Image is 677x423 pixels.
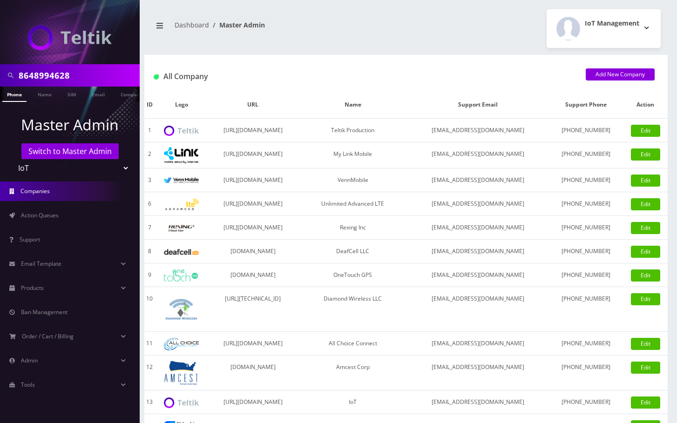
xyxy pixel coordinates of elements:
[631,198,660,210] a: Edit
[164,147,199,163] img: My Link Mobile
[298,119,407,142] td: Teltik Production
[21,284,44,292] span: Products
[164,199,199,210] img: Unlimited Advanced LTE
[407,216,548,240] td: [EMAIL_ADDRESS][DOMAIN_NAME]
[19,67,137,84] input: Search in Company
[407,119,548,142] td: [EMAIL_ADDRESS][DOMAIN_NAME]
[407,356,548,390] td: [EMAIL_ADDRESS][DOMAIN_NAME]
[548,91,623,119] th: Support Phone
[631,125,660,137] a: Edit
[155,91,208,119] th: Logo
[631,175,660,187] a: Edit
[144,216,155,240] td: 7
[407,390,548,414] td: [EMAIL_ADDRESS][DOMAIN_NAME]
[144,168,155,192] td: 3
[631,293,660,305] a: Edit
[144,119,155,142] td: 1
[298,142,407,168] td: My Link Mobile
[585,20,639,27] h2: IoT Management
[548,168,623,192] td: [PHONE_NUMBER]
[548,192,623,216] td: [PHONE_NUMBER]
[164,126,199,136] img: Teltik Production
[623,91,668,119] th: Action
[298,91,407,119] th: Name
[208,142,298,168] td: [URL][DOMAIN_NAME]
[208,390,298,414] td: [URL][DOMAIN_NAME]
[22,332,74,340] span: Order / Cart / Billing
[208,332,298,356] td: [URL][DOMAIN_NAME]
[407,192,548,216] td: [EMAIL_ADDRESS][DOMAIN_NAME]
[208,91,298,119] th: URL
[298,356,407,390] td: Amcest Corp
[631,338,660,350] a: Edit
[407,240,548,263] td: [EMAIL_ADDRESS][DOMAIN_NAME]
[631,222,660,234] a: Edit
[144,390,155,414] td: 13
[631,362,660,374] a: Edit
[21,143,119,159] a: Switch to Master Admin
[33,87,56,101] a: Name
[631,148,660,161] a: Edit
[21,260,61,268] span: Email Template
[144,192,155,216] td: 6
[298,263,407,287] td: OneTouch GPS
[407,142,548,168] td: [EMAIL_ADDRESS][DOMAIN_NAME]
[21,308,68,316] span: Ban Management
[407,91,548,119] th: Support Email
[407,332,548,356] td: [EMAIL_ADDRESS][DOMAIN_NAME]
[164,338,199,350] img: All Choice Connect
[208,119,298,142] td: [URL][DOMAIN_NAME]
[548,119,623,142] td: [PHONE_NUMBER]
[548,332,623,356] td: [PHONE_NUMBER]
[151,15,399,42] nav: breadcrumb
[21,381,35,389] span: Tools
[164,360,199,385] img: Amcest Corp
[154,72,572,81] h1: All Company
[298,332,407,356] td: All Choice Connect
[2,87,27,102] a: Phone
[586,68,655,81] a: Add New Company
[164,249,199,255] img: DeafCell LLC
[208,287,298,332] td: [URL][TECHNICAL_ID]
[208,263,298,287] td: [DOMAIN_NAME]
[208,168,298,192] td: [URL][DOMAIN_NAME]
[164,224,199,233] img: Rexing Inc
[407,287,548,332] td: [EMAIL_ADDRESS][DOMAIN_NAME]
[631,396,660,409] a: Edit
[28,25,112,50] img: IoT
[298,216,407,240] td: Rexing Inc
[175,20,209,29] a: Dashboard
[298,240,407,263] td: DeafCell LLC
[208,192,298,216] td: [URL][DOMAIN_NAME]
[144,263,155,287] td: 9
[407,168,548,192] td: [EMAIL_ADDRESS][DOMAIN_NAME]
[208,240,298,263] td: [DOMAIN_NAME]
[208,356,298,390] td: [DOMAIN_NAME]
[547,9,661,48] button: IoT Management
[21,356,38,364] span: Admin
[87,87,109,101] a: Email
[548,142,623,168] td: [PHONE_NUMBER]
[144,332,155,356] td: 11
[548,356,623,390] td: [PHONE_NUMBER]
[144,142,155,168] td: 2
[144,287,155,332] td: 10
[631,246,660,258] a: Edit
[20,235,40,243] span: Support
[298,192,407,216] td: Unlimited Advanced LTE
[20,187,50,195] span: Companies
[548,216,623,240] td: [PHONE_NUMBER]
[631,269,660,282] a: Edit
[116,87,147,101] a: Company
[298,287,407,332] td: Diamond Wireless LLC
[144,356,155,390] td: 12
[164,292,199,327] img: Diamond Wireless LLC
[164,177,199,184] img: VennMobile
[298,390,407,414] td: IoT
[164,269,199,282] img: OneTouch GPS
[63,87,81,101] a: SIM
[548,240,623,263] td: [PHONE_NUMBER]
[144,91,155,119] th: ID
[164,397,199,408] img: IoT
